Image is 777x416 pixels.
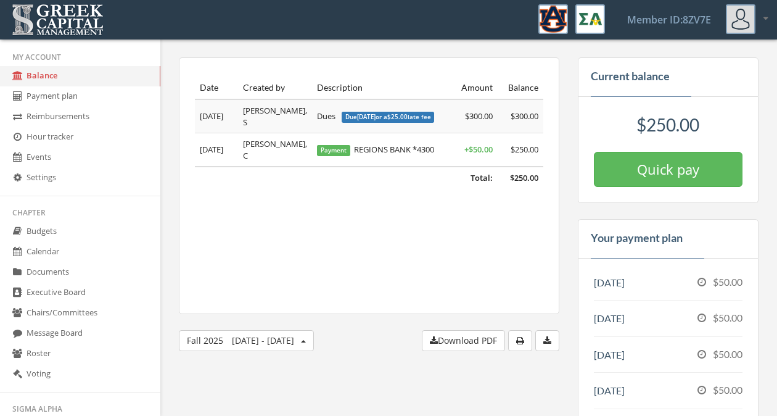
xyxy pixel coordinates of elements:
div: Date [200,81,233,94]
td: [DATE] [195,99,238,133]
h6: [DATE] [594,349,742,360]
h4: Your payment plan [591,232,683,245]
span: $25.00 [387,113,408,121]
span: Fall 2025 [187,335,294,346]
span: Dues [317,110,434,122]
span: $300.00 [511,110,538,122]
h6: [DATE] [594,313,742,324]
span: $250.00 [511,144,538,155]
h6: [DATE] [594,277,742,288]
div: Description [317,81,446,94]
span: Due [342,112,435,123]
h4: Current balance [591,70,670,83]
span: [PERSON_NAME], S [243,105,307,128]
a: Member ID: 8ZV7E [612,1,726,39]
span: $250.00 [510,172,538,183]
div: Balance [503,81,538,94]
td: Total: [195,167,498,189]
span: $50.00 [713,276,742,288]
h6: [DATE] [594,385,742,396]
span: $300.00 [465,110,493,122]
span: REGIONS BANK *4300 [317,144,434,155]
span: $50.00 [713,384,742,396]
span: $50.00 [713,348,742,360]
div: Amount [456,81,493,94]
button: Fall 2025[DATE] - [DATE] [179,330,314,351]
span: + $50.00 [464,144,493,155]
span: Payment [317,145,350,156]
span: $250.00 [636,114,699,135]
span: [DATE] [357,113,376,121]
div: Created by [243,81,307,94]
td: [DATE] [195,133,238,167]
button: Download PDF [422,330,505,351]
span: [DATE] - [DATE] [232,335,294,346]
span: $50.00 [713,312,742,323]
span: or a late fee [376,113,431,121]
span: [PERSON_NAME], C [243,138,307,161]
button: Quick pay [594,152,742,187]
